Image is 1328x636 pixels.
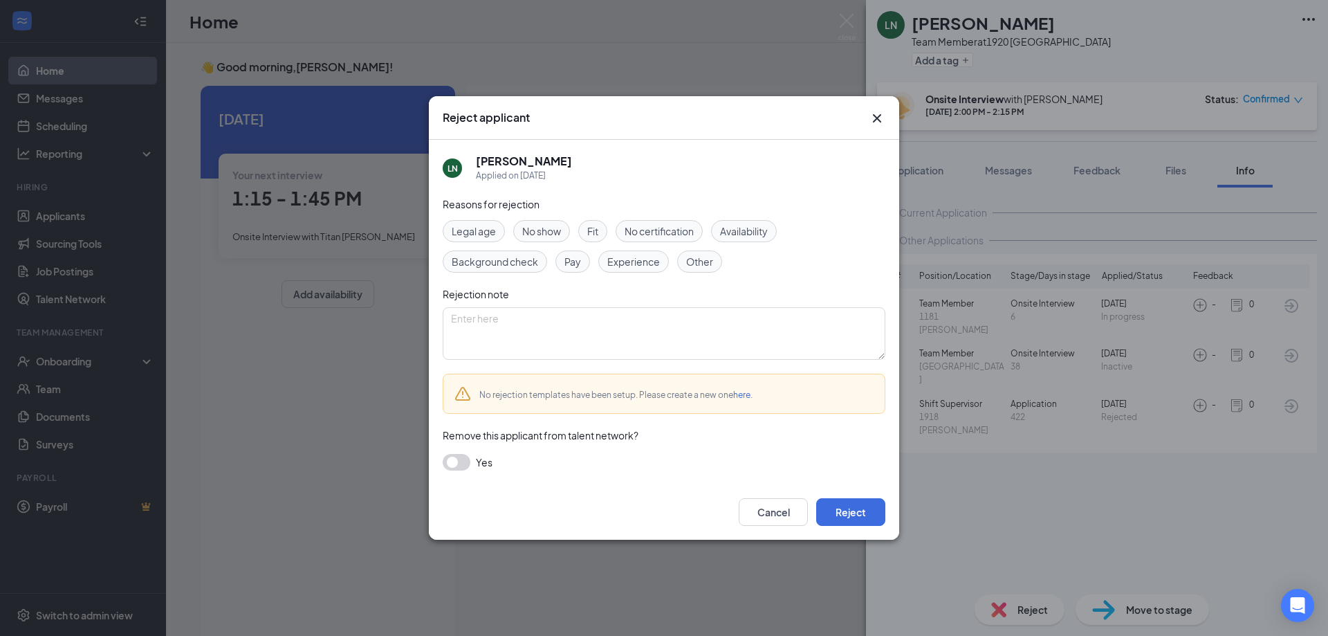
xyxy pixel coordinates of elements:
h5: [PERSON_NAME] [476,154,572,169]
div: Open Intercom Messenger [1281,589,1314,622]
button: Cancel [739,498,808,526]
svg: Cross [869,110,885,127]
span: Remove this applicant from talent network? [443,429,638,442]
svg: Warning [454,385,471,402]
span: Legal age [452,224,496,239]
div: Applied on [DATE] [476,169,572,183]
span: Pay [564,254,581,269]
span: Rejection note [443,288,509,300]
div: LN [448,163,458,174]
span: No rejection templates have been setup. Please create a new one . [479,390,753,400]
span: Experience [607,254,660,269]
button: Close [869,110,885,127]
h3: Reject applicant [443,110,530,125]
a: here [733,390,750,400]
span: Reasons for rejection [443,198,539,210]
span: Background check [452,254,538,269]
span: No show [522,224,561,239]
span: No certification [625,224,694,239]
span: Fit [587,224,598,239]
span: Availability [720,224,768,239]
span: Other [686,254,713,269]
span: Yes [476,454,492,471]
button: Reject [816,498,885,526]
